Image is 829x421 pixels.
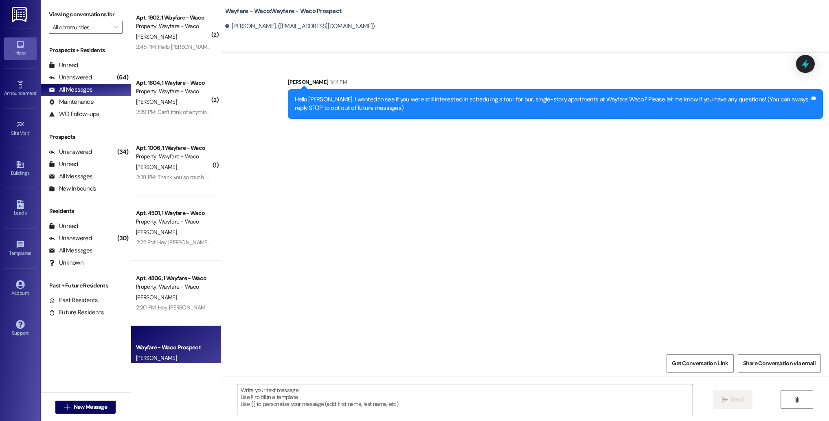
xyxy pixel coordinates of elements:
[4,37,37,59] a: Inbox
[64,404,70,410] i: 
[12,7,29,22] img: ResiDesk Logo
[115,146,131,158] div: (34)
[115,232,131,245] div: (30)
[41,133,131,141] div: Prospects
[4,158,37,180] a: Buildings
[49,148,92,156] div: Unanswered
[136,294,177,301] span: [PERSON_NAME]
[41,207,131,215] div: Residents
[49,160,78,169] div: Unread
[288,78,823,89] div: [PERSON_NAME]
[49,296,98,305] div: Past Residents
[4,318,37,340] a: Support
[49,172,92,181] div: All Messages
[41,281,131,290] div: Past + Future Residents
[49,61,78,70] div: Unread
[49,110,99,118] div: WO Follow-ups
[136,209,211,217] div: Apt. 4501, 1 Wayfare - Waco
[667,354,733,373] button: Get Conversation Link
[136,274,211,283] div: Apt. 4806, 1 Wayfare - Waco
[136,87,211,96] div: Property: Wayfare - Waco
[4,238,37,260] a: Templates •
[4,118,37,140] a: Site Visit •
[29,129,31,135] span: •
[136,283,211,291] div: Property: Wayfare - Waco
[49,73,92,82] div: Unanswered
[36,89,37,95] span: •
[731,395,743,404] span: Send
[55,401,116,414] button: New Message
[115,71,131,84] div: (64)
[136,173,418,181] div: 2:28 PM: Thank you so much. everything is wonderful here and no complaints. Thanks so much for as...
[295,95,810,113] div: Hello [PERSON_NAME], I wanted to see if you were still interested in scheduling a tour for our, s...
[114,24,118,31] i: 
[136,228,177,236] span: [PERSON_NAME]
[53,21,110,34] input: All communities
[136,108,297,116] div: 2:39 PM: Can't think of anything at the moment. Thanks for checking!
[794,397,800,403] i: 
[738,354,821,373] button: Share Conversation via email
[672,359,728,368] span: Get Conversation Link
[743,359,816,368] span: Share Conversation via email
[49,308,104,317] div: Future Residents
[49,234,92,243] div: Unanswered
[136,163,177,171] span: [PERSON_NAME]
[136,13,211,22] div: Apt. 1902, 1 Wayfare - Waco
[328,78,347,86] div: 1:44 PM
[136,354,177,362] span: [PERSON_NAME]
[136,33,177,40] span: [PERSON_NAME]
[49,246,92,255] div: All Messages
[49,86,92,94] div: All Messages
[136,217,211,226] div: Property: Wayfare - Waco
[722,397,728,403] i: 
[225,22,375,31] div: [PERSON_NAME]. ([EMAIL_ADDRESS][DOMAIN_NAME])
[4,278,37,300] a: Account
[136,152,211,161] div: Property: Wayfare - Waco
[49,222,78,230] div: Unread
[136,79,211,87] div: Apt. 1804, 1 Wayfare - Waco
[136,22,211,31] div: Property: Wayfare - Waco
[4,197,37,219] a: Leads
[713,390,752,409] button: Send
[74,403,107,411] span: New Message
[31,249,33,255] span: •
[136,239,634,246] div: 2:22 PM: Hey [PERSON_NAME]! Hope all is well with you, my friend! I wanted to check in and see ho...
[136,98,177,105] span: [PERSON_NAME]
[49,184,96,193] div: New Inbounds
[49,98,94,106] div: Maintenance
[136,343,211,352] div: Wayfare - Waco Prospect
[49,259,83,267] div: Unknown
[49,8,123,21] label: Viewing conversations for
[136,144,211,152] div: Apt. 1006, 1 Wayfare - Waco
[225,7,342,15] b: Wayfare - Waco: Wayfare - Waco Prospect
[41,46,131,55] div: Prospects + Residents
